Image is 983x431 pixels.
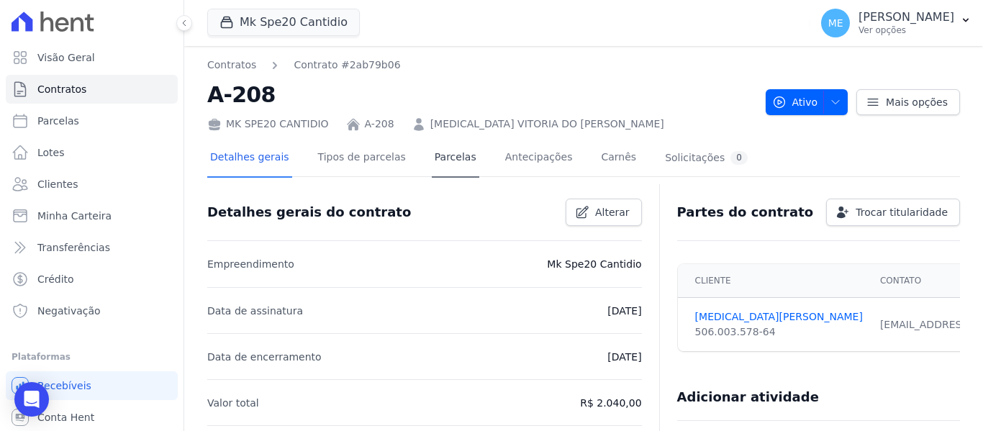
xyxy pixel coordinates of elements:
p: R$ 2.040,00 [580,394,641,412]
span: Mais opções [886,95,948,109]
span: Conta Hent [37,410,94,425]
span: ME [828,18,843,28]
a: A-208 [365,117,394,132]
h3: Adicionar atividade [677,389,819,406]
a: Contratos [6,75,178,104]
span: Minha Carteira [37,209,112,223]
p: Ver opções [859,24,954,36]
nav: Breadcrumb [207,58,754,73]
a: Recebíveis [6,371,178,400]
a: Tipos de parcelas [315,140,409,178]
a: Solicitações0 [662,140,751,178]
h3: Detalhes gerais do contrato [207,204,411,221]
span: Trocar titularidade [856,205,948,219]
span: Alterar [595,205,630,219]
a: Carnês [598,140,639,178]
a: Contrato #2ab79b06 [294,58,400,73]
span: Parcelas [37,114,79,128]
a: Visão Geral [6,43,178,72]
span: Ativo [772,89,818,115]
div: 0 [730,151,748,165]
p: Valor total [207,394,259,412]
span: Crédito [37,272,74,286]
a: Parcelas [6,106,178,135]
div: Plataformas [12,348,172,366]
span: Lotes [37,145,65,160]
a: [MEDICAL_DATA][PERSON_NAME] [695,309,863,325]
th: Cliente [678,264,871,298]
a: Parcelas [432,140,479,178]
p: Empreendimento [207,255,294,273]
p: [DATE] [607,302,641,319]
a: Trocar titularidade [826,199,960,226]
a: Clientes [6,170,178,199]
a: Lotes [6,138,178,167]
div: 506.003.578-64 [695,325,863,340]
a: Minha Carteira [6,201,178,230]
a: Mais opções [856,89,960,115]
button: Ativo [766,89,848,115]
span: Recebíveis [37,378,91,393]
h3: Partes do contrato [677,204,814,221]
span: Visão Geral [37,50,95,65]
div: Solicitações [665,151,748,165]
p: Data de encerramento [207,348,322,366]
p: Mk Spe20 Cantidio [547,255,641,273]
span: Negativação [37,304,101,318]
p: [DATE] [607,348,641,366]
button: Mk Spe20 Cantidio [207,9,360,36]
p: [PERSON_NAME] [859,10,954,24]
button: ME [PERSON_NAME] Ver opções [810,3,983,43]
a: Crédito [6,265,178,294]
a: [MEDICAL_DATA] VITORIA DO [PERSON_NAME] [430,117,664,132]
div: Open Intercom Messenger [14,382,49,417]
span: Transferências [37,240,110,255]
p: Data de assinatura [207,302,303,319]
a: Detalhes gerais [207,140,292,178]
span: Clientes [37,177,78,191]
div: MK SPE20 CANTIDIO [207,117,329,132]
a: Contratos [207,58,256,73]
span: Contratos [37,82,86,96]
nav: Breadcrumb [207,58,401,73]
a: Negativação [6,296,178,325]
h2: A-208 [207,78,754,111]
a: Antecipações [502,140,576,178]
a: Transferências [6,233,178,262]
a: Alterar [566,199,642,226]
